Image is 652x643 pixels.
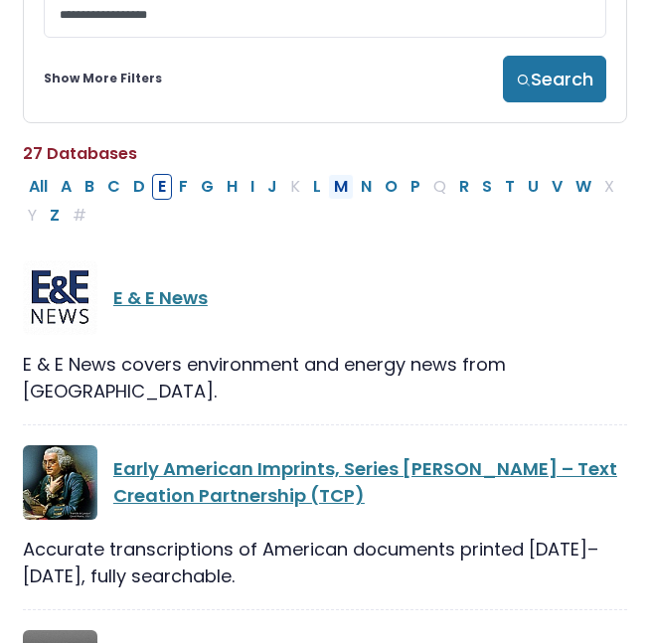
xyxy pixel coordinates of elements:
button: Filter Results Z [44,203,66,229]
button: Filter Results B [79,174,100,200]
button: Filter Results H [221,174,244,200]
a: Show More Filters [44,70,162,87]
button: Filter Results G [195,174,220,200]
button: Filter Results F [173,174,194,200]
button: Filter Results S [476,174,498,200]
button: Filter Results E [152,174,172,200]
button: Filter Results I [244,174,260,200]
button: Search [503,56,606,102]
div: E & E News covers environment and energy news from [GEOGRAPHIC_DATA]. [23,351,627,404]
button: Filter Results A [55,174,78,200]
button: Filter Results N [355,174,378,200]
button: All [23,174,54,200]
button: Filter Results P [405,174,426,200]
button: Filter Results U [522,174,545,200]
button: Filter Results J [261,174,283,200]
div: Alpha-list to filter by first letter of database name [23,173,622,227]
button: Filter Results R [453,174,475,200]
button: Filter Results D [127,174,151,200]
div: Accurate transcriptions of American documents printed [DATE]–[DATE], fully searchable. [23,536,627,589]
a: Early American Imprints, Series [PERSON_NAME] – Text Creation Partnership (TCP) [113,456,617,508]
button: Filter Results T [499,174,521,200]
button: Filter Results L [307,174,327,200]
span: 27 Databases [23,142,137,165]
button: Filter Results V [546,174,569,200]
button: Filter Results W [570,174,597,200]
a: E & E News [113,285,208,310]
button: Filter Results M [328,174,354,200]
button: Filter Results C [101,174,126,200]
button: Filter Results O [379,174,404,200]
